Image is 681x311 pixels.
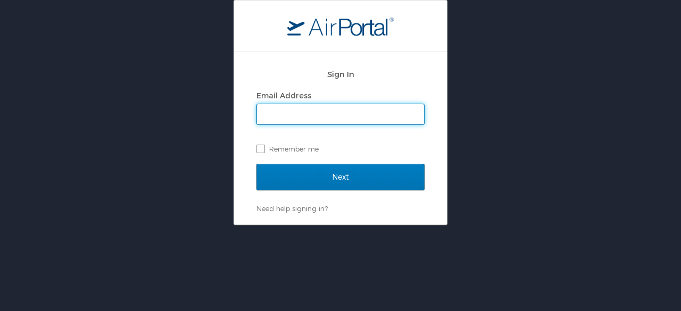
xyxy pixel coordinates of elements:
label: Remember me [256,141,425,157]
h2: Sign In [256,68,425,80]
label: Email Address [256,91,311,100]
input: Next [256,164,425,190]
a: Need help signing in? [256,204,328,213]
img: logo [287,16,394,36]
